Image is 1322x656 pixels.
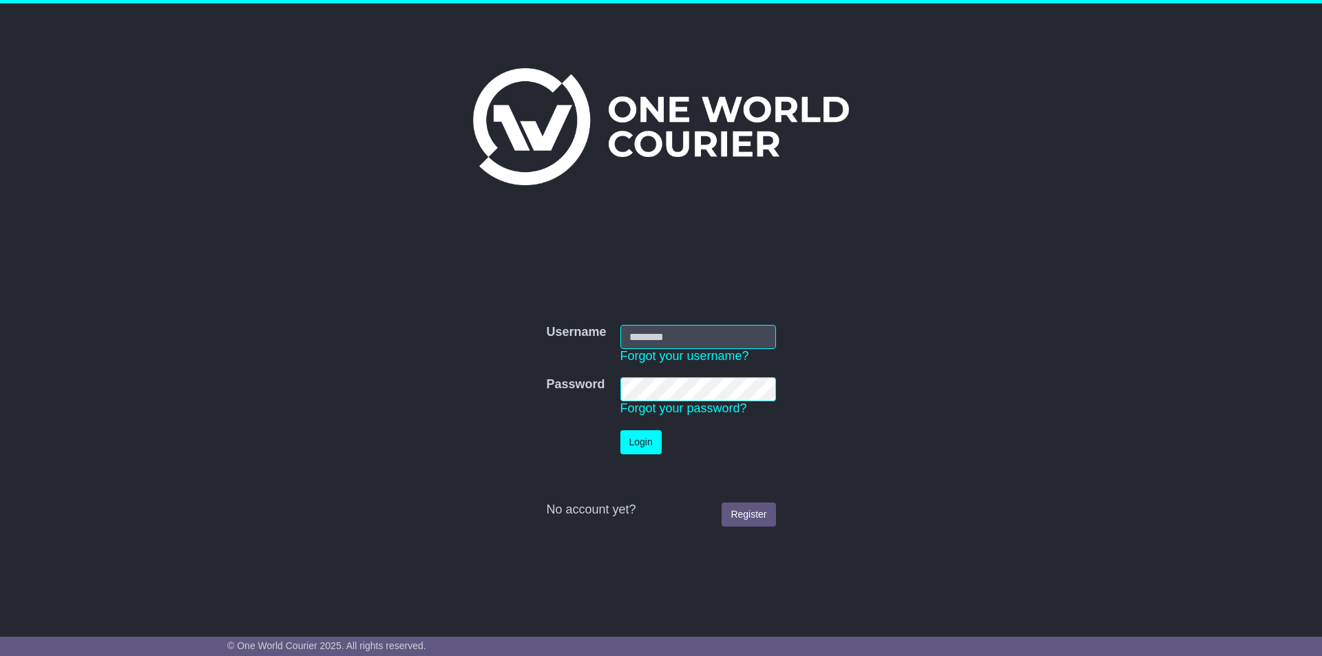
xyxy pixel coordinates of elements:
div: No account yet? [546,502,775,518]
a: Forgot your username? [620,349,749,363]
a: Forgot your password? [620,401,747,415]
button: Login [620,430,662,454]
label: Password [546,377,605,392]
a: Register [722,502,775,527]
img: One World [473,68,849,185]
label: Username [546,325,606,340]
span: © One World Courier 2025. All rights reserved. [227,640,426,651]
